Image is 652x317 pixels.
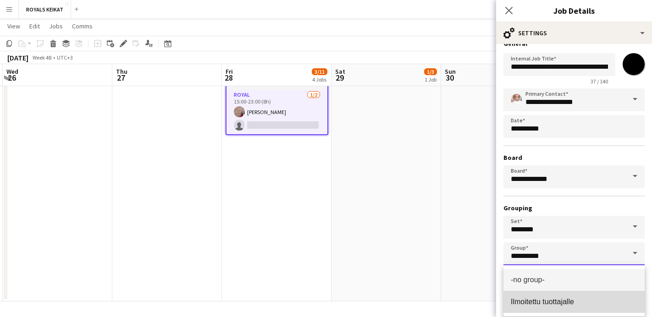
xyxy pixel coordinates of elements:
a: Edit [26,20,44,32]
span: 26 [5,72,18,83]
span: 37 / 140 [583,78,615,85]
span: 27 [115,72,127,83]
a: View [4,20,24,32]
span: Sat [335,67,345,76]
button: ROYALS KEIKAT [19,0,71,18]
span: Wed [6,67,18,76]
span: Fri [226,67,233,76]
a: Comms [68,20,96,32]
span: 1/3 [424,68,437,75]
span: 29 [334,72,345,83]
h3: Grouping [503,204,645,212]
span: -no group- [511,276,545,284]
a: Jobs [45,20,66,32]
span: 30 [443,72,456,83]
span: Sun [445,67,456,76]
span: Week 48 [30,54,53,61]
span: Thu [116,67,127,76]
span: Comms [72,22,93,30]
div: UTC+3 [57,54,73,61]
span: Edit [29,22,40,30]
div: Settings [496,22,652,44]
app-card-role: Royal1/215:00-23:00 (8h)[PERSON_NAME] [227,90,327,134]
div: 1 Job [425,76,437,83]
div: [DATE] [7,53,28,62]
h3: Board [503,153,645,162]
h3: Job Details [496,5,652,16]
span: View [7,22,20,30]
span: Ilmoitettu tuottajalle [511,298,574,306]
span: 28 [224,72,233,83]
div: 4 Jobs [312,76,327,83]
span: Jobs [49,22,63,30]
span: 3/11 [312,68,327,75]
